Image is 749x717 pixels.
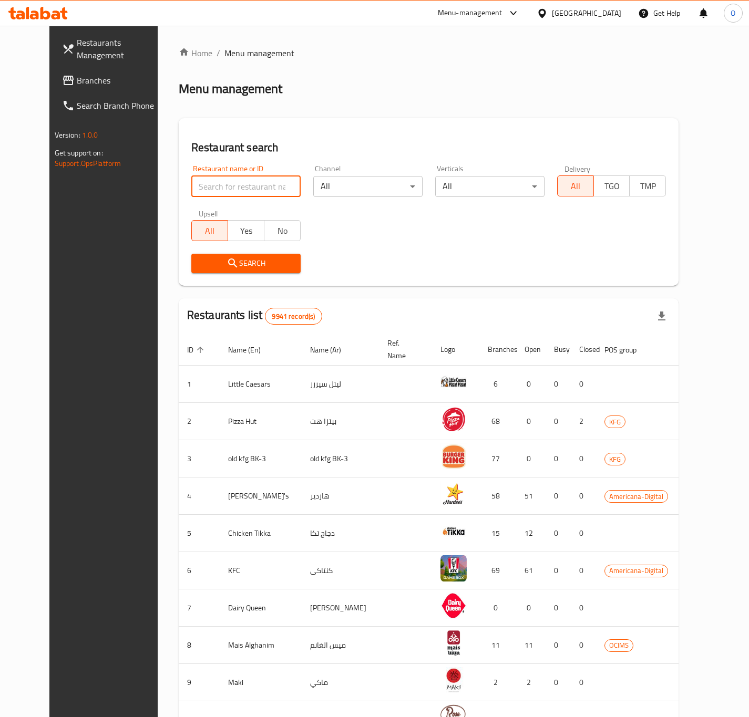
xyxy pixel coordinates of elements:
td: 0 [571,664,596,701]
img: Maki [440,667,467,693]
td: 0 [571,515,596,552]
button: TMP [629,175,666,196]
td: 0 [516,403,546,440]
div: Total records count [265,308,322,325]
span: Branches [77,74,166,87]
td: 1 [179,366,220,403]
th: Busy [546,334,571,366]
img: KFC [440,555,467,581]
td: Little Caesars [220,366,302,403]
td: 0 [546,664,571,701]
nav: breadcrumb [179,47,679,59]
td: [PERSON_NAME] [302,589,379,627]
td: 0 [516,589,546,627]
td: 0 [546,627,571,664]
td: 0 [546,477,571,515]
td: 6 [179,552,220,589]
span: 1.0.0 [82,128,98,142]
td: 0 [546,589,571,627]
td: 77 [479,440,516,477]
td: 61 [516,552,546,589]
span: Restaurants Management [77,36,166,61]
td: 0 [571,627,596,664]
td: Mais Alghanim [220,627,302,664]
td: 9 [179,664,220,701]
button: Search [191,254,301,273]
label: Delivery [565,165,591,172]
span: Search Branch Phone [77,99,166,112]
td: 0 [571,552,596,589]
img: Dairy Queen [440,593,467,619]
button: All [191,220,228,241]
td: 2 [479,664,516,701]
span: Search [200,257,292,270]
td: 0 [571,366,596,403]
img: Hardee's [440,481,467,507]
span: All [562,179,590,194]
img: Mais Alghanim [440,630,467,656]
span: ID [187,344,207,356]
span: Name (Ar) [310,344,355,356]
td: 5 [179,515,220,552]
th: Branches [479,334,516,366]
td: 0 [571,440,596,477]
td: دجاج تكا [302,515,379,552]
button: All [557,175,594,196]
span: Get support on: [55,146,103,160]
span: Yes [232,223,260,238]
span: TGO [598,179,626,194]
td: 0 [516,366,546,403]
td: 12 [516,515,546,552]
div: Export file [649,304,674,329]
span: Name (En) [228,344,274,356]
td: ليتل سيزرز [302,366,379,403]
td: 11 [479,627,516,664]
td: 0 [571,589,596,627]
td: 4 [179,477,220,515]
h2: Menu management [179,80,282,97]
td: 2 [179,403,220,440]
td: بيتزا هت [302,403,379,440]
td: 58 [479,477,516,515]
td: 6 [479,366,516,403]
td: 0 [516,440,546,477]
span: KFG [605,416,625,428]
td: 3 [179,440,220,477]
td: 69 [479,552,516,589]
th: Open [516,334,546,366]
td: 15 [479,515,516,552]
h2: Restaurants list [187,307,322,325]
div: [GEOGRAPHIC_DATA] [552,7,621,19]
td: 0 [546,440,571,477]
span: Americana-Digital [605,565,668,577]
a: Support.OpsPlatform [55,157,121,170]
span: POS group [604,344,650,356]
th: Closed [571,334,596,366]
td: 2 [516,664,546,701]
td: 0 [546,552,571,589]
button: No [264,220,301,241]
div: All [435,176,545,197]
td: 0 [571,477,596,515]
th: Logo [432,334,479,366]
span: KFG [605,453,625,465]
span: Americana-Digital [605,491,668,503]
li: / [217,47,220,59]
td: Maki [220,664,302,701]
a: Branches [54,68,175,93]
td: 0 [546,515,571,552]
td: كنتاكى [302,552,379,589]
span: Version: [55,128,80,142]
img: Little Caesars [440,369,467,395]
a: Restaurants Management [54,30,175,68]
a: Home [179,47,212,59]
h2: Restaurant search [191,140,666,155]
td: old kfg BK-3 [302,440,379,477]
label: Upsell [199,210,218,217]
td: 0 [479,589,516,627]
img: Chicken Tikka [440,518,467,544]
img: old kfg BK-3 [440,443,467,470]
td: 68 [479,403,516,440]
button: TGO [593,175,630,196]
td: ميس الغانم [302,627,379,664]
